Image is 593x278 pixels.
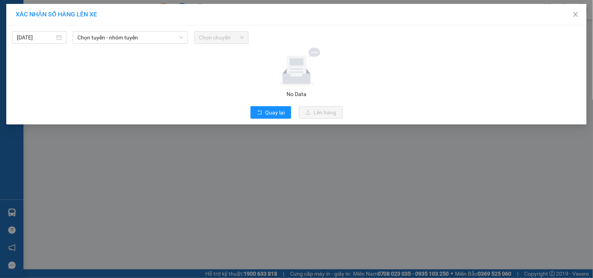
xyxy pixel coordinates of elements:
button: rollbackQuay lại [251,106,291,119]
button: Close [565,4,587,26]
span: rollback [257,110,262,116]
span: Chọn chuyến [199,32,244,43]
button: uploadLên hàng [299,106,343,119]
span: XÁC NHẬN SỐ HÀNG LÊN XE [16,11,97,18]
span: down [179,35,184,40]
span: close [573,11,579,18]
span: Quay lại [265,108,285,117]
input: 12/10/2025 [17,33,55,42]
span: Chọn tuyến - nhóm tuyến [77,32,183,43]
div: No Data [11,90,582,98]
